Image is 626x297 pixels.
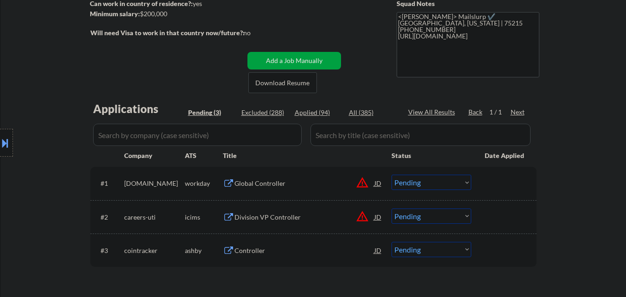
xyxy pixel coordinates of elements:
[373,242,383,259] div: JD
[223,151,383,160] div: Title
[295,108,341,117] div: Applied (94)
[185,151,223,160] div: ATS
[93,124,302,146] input: Search by company (case sensitive)
[349,108,395,117] div: All (385)
[485,151,525,160] div: Date Applied
[356,176,369,189] button: warning_amber
[247,52,341,70] button: Add a Job Manually
[511,107,525,117] div: Next
[101,246,117,255] div: #3
[310,124,531,146] input: Search by title (case sensitive)
[234,246,374,255] div: Controller
[188,108,234,117] div: Pending (3)
[243,28,270,38] div: no
[356,210,369,223] button: warning_amber
[234,213,374,222] div: Division VP Controller
[408,107,458,117] div: View All Results
[241,108,288,117] div: Excluded (288)
[468,107,483,117] div: Back
[90,9,244,19] div: $200,000
[373,175,383,191] div: JD
[248,72,317,93] button: Download Resume
[90,29,245,37] strong: Will need Visa to work in that country now/future?:
[392,147,471,164] div: Status
[234,179,374,188] div: Global Controller
[185,179,223,188] div: workday
[185,246,223,255] div: ashby
[373,209,383,225] div: JD
[90,10,140,18] strong: Minimum salary:
[185,213,223,222] div: icims
[124,246,185,255] div: cointracker
[489,107,511,117] div: 1 / 1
